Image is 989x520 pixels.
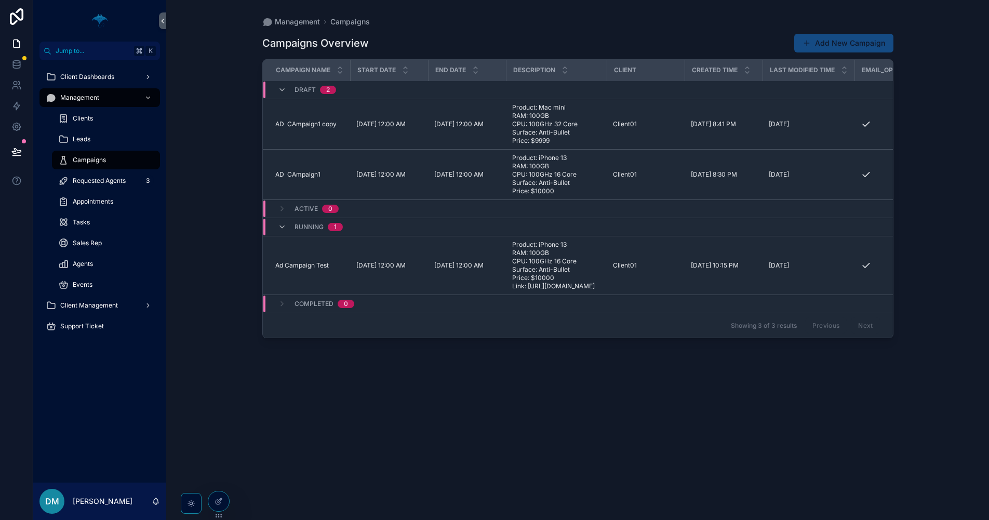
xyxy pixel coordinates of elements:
span: Client Dashboards [60,73,114,81]
span: Jump to... [56,47,130,55]
span: Clients [73,114,93,123]
span: Sales Rep [73,239,102,247]
span: [DATE] 8:41 PM [691,120,736,128]
a: Leads [52,130,160,149]
span: Active [295,205,318,213]
span: Support Ticket [60,322,104,330]
span: Client01 [613,261,637,270]
img: App logo [91,12,108,29]
span: Management [275,17,320,27]
div: 2 [326,86,330,94]
a: Client01 [613,261,678,270]
a: Product: iPhone 13 RAM: 100GB CPU: 100GHz 16 Core Surface: Anti-Bullet Price: $10000 Link: [URL][... [512,241,600,290]
span: AD CAmpaign1 copy [275,120,337,128]
span: Requested Agents [73,177,126,185]
span: [DATE] 12:00 AM [434,261,484,270]
a: [DATE] [769,261,848,270]
button: Add New Campaign [794,34,893,52]
div: scrollable content [33,60,166,349]
span: Email_opt_in [862,66,906,74]
a: Client01 [613,120,678,128]
p: [PERSON_NAME] [73,496,132,506]
a: [DATE] [769,120,848,128]
a: Campaigns [52,151,160,169]
a: Ad Campaign Test [275,261,344,270]
span: [DATE] 10:15 PM [691,261,739,270]
a: Agents [52,255,160,273]
span: [DATE] 12:00 AM [356,170,406,179]
div: 0 [344,300,348,308]
span: [DATE] 12:00 AM [356,120,406,128]
a: [DATE] 12:00 AM [356,120,422,128]
span: K [146,47,155,55]
a: [DATE] 12:00 AM [434,261,500,270]
span: Client [614,66,636,74]
span: Events [73,281,92,289]
a: Client01 [613,170,678,179]
a: [DATE] 8:30 PM [691,170,756,179]
a: [DATE] [769,170,848,179]
div: 3 [141,175,154,187]
a: Product: iPhone 13 RAM: 100GB CPU: 100GHz 16 Core Surface: Anti-Bullet Price: $10000 [512,154,600,195]
div: 0 [328,205,332,213]
span: Appointments [73,197,113,206]
span: Client01 [613,170,637,179]
span: [DATE] 8:30 PM [691,170,737,179]
a: Product: Mac mini RAM: 100GB CPU: 100GHz 32 Core Surface: Anti-Bullet Price: $9999 [512,103,600,145]
span: Management [60,94,99,102]
span: Last Modified Time [770,66,835,74]
span: Start Date [357,66,396,74]
a: [DATE] 12:00 AM [434,120,500,128]
a: AD CAmpaign1 [275,170,344,179]
a: Clients [52,109,160,128]
a: Client Management [39,296,160,315]
span: Description [513,66,555,74]
span: Leads [73,135,90,143]
a: [DATE] 12:00 AM [356,170,422,179]
span: DM [45,495,59,508]
a: [DATE] 8:41 PM [691,120,756,128]
span: Ad Campaign Test [275,261,329,270]
h1: Campaigns Overview [262,36,369,50]
span: Running [295,223,324,231]
span: Completed [295,300,333,308]
span: Campaigns [73,156,106,164]
span: Showing 3 of 3 results [731,322,797,330]
span: Created Time [692,66,738,74]
a: Client Dashboards [39,68,160,86]
span: Tasks [73,218,90,226]
span: Agents [73,260,93,268]
span: [DATE] 12:00 AM [434,120,484,128]
a: AD CAmpaign1 copy [275,120,344,128]
span: End Date [435,66,466,74]
span: Draft [295,86,316,94]
span: [DATE] [769,120,789,128]
a: [DATE] 12:00 AM [434,170,500,179]
a: Appointments [52,192,160,211]
a: Events [52,275,160,294]
span: [DATE] 12:00 AM [434,170,484,179]
a: [DATE] 12:00 AM [356,261,422,270]
a: Campaigns [330,17,370,27]
button: Jump to...K [39,42,160,60]
span: Client01 [613,120,637,128]
span: AD CAmpaign1 [275,170,320,179]
a: Management [39,88,160,107]
span: [DATE] 12:00 AM [356,261,406,270]
a: Requested Agents3 [52,171,160,190]
span: Client Management [60,301,118,310]
div: 1 [334,223,337,231]
a: Sales Rep [52,234,160,252]
a: Tasks [52,213,160,232]
span: [DATE] [769,170,789,179]
span: [DATE] [769,261,789,270]
a: Management [262,17,320,27]
span: Campaign Name [276,66,330,74]
a: [DATE] 10:15 PM [691,261,756,270]
a: Support Ticket [39,317,160,336]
